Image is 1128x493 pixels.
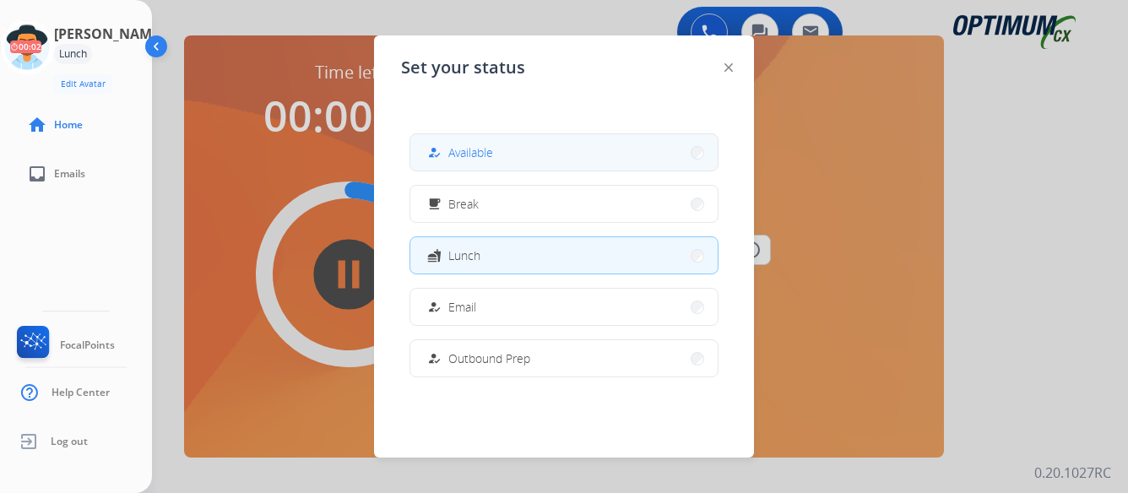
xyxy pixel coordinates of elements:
h3: [PERSON_NAME] [54,24,164,44]
span: Home [54,118,83,132]
span: Log out [51,435,88,448]
mat-icon: home [27,115,47,135]
mat-icon: how_to_reg [427,145,442,160]
mat-icon: free_breakfast [427,197,442,211]
span: Lunch [448,246,480,264]
mat-icon: how_to_reg [427,300,442,314]
span: Break [448,195,479,213]
button: Break [410,186,718,222]
span: Set your status [401,56,525,79]
span: FocalPoints [60,339,115,352]
img: close-button [724,63,733,72]
p: 0.20.1027RC [1034,463,1111,483]
button: Edit Avatar [54,74,112,94]
a: FocalPoints [14,326,115,365]
mat-icon: fastfood [427,248,442,263]
button: Email [410,289,718,325]
span: Emails [54,167,85,181]
mat-icon: how_to_reg [427,351,442,366]
button: Outbound Prep [410,340,718,377]
div: Lunch [54,44,92,64]
span: Available [448,144,493,161]
span: Help Center [52,386,110,399]
mat-icon: inbox [27,164,47,184]
span: Outbound Prep [448,349,530,367]
span: Email [448,298,476,316]
button: Available [410,134,718,171]
button: Lunch [410,237,718,274]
